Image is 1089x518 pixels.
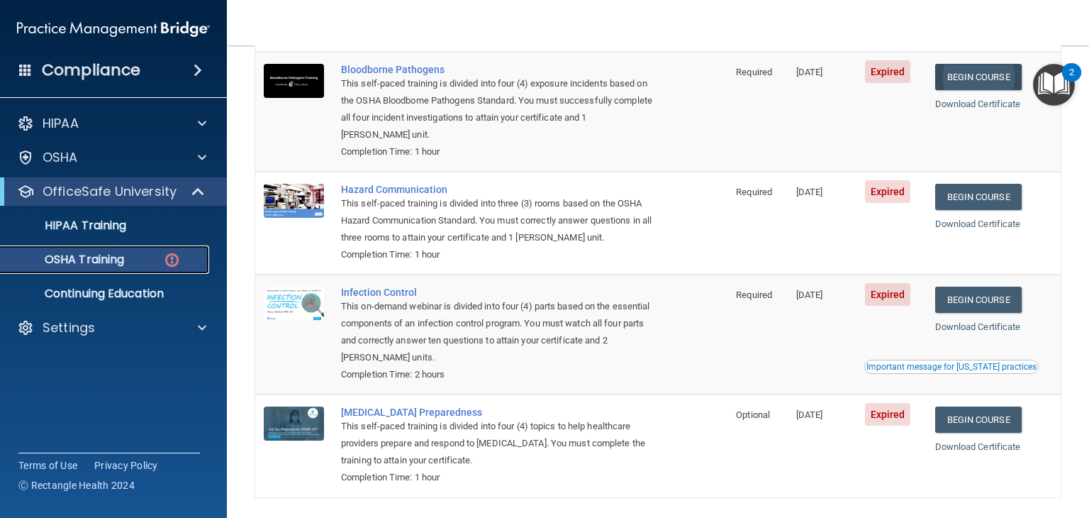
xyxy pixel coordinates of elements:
div: 2 [1069,72,1074,91]
div: Completion Time: 1 hour [341,143,657,160]
span: [DATE] [796,290,823,300]
span: Expired [865,283,911,306]
a: OSHA [17,149,206,166]
span: [DATE] [796,187,823,197]
span: Expired [865,180,911,203]
a: Download Certificate [935,219,1021,229]
a: Terms of Use [18,458,77,473]
a: Begin Course [935,64,1022,90]
div: This self-paced training is divided into four (4) exposure incidents based on the OSHA Bloodborne... [341,75,657,143]
a: Privacy Policy [94,458,158,473]
a: Download Certificate [935,99,1021,109]
div: This on-demand webinar is divided into four (4) parts based on the essential components of an inf... [341,298,657,366]
a: Infection Control [341,287,657,298]
span: Required [736,187,772,197]
a: OfficeSafe University [17,183,206,200]
div: This self-paced training is divided into four (4) topics to help healthcare providers prepare and... [341,418,657,469]
span: Expired [865,60,911,83]
div: This self-paced training is divided into three (3) rooms based on the OSHA Hazard Communication S... [341,195,657,246]
img: PMB logo [17,15,210,43]
img: danger-circle.6113f641.png [163,251,181,269]
a: Hazard Communication [341,184,657,195]
span: [DATE] [796,409,823,420]
p: Settings [43,319,95,336]
p: OSHA Training [9,253,124,267]
a: Download Certificate [935,321,1021,332]
p: Continuing Education [9,287,203,301]
div: Important message for [US_STATE] practices [866,363,1037,371]
p: HIPAA Training [9,219,126,233]
div: Completion Time: 1 hour [341,469,657,486]
a: Bloodborne Pathogens [341,64,657,75]
h4: Compliance [42,60,140,80]
p: OSHA [43,149,78,166]
a: [MEDICAL_DATA] Preparedness [341,407,657,418]
span: Required [736,67,772,77]
span: Ⓒ Rectangle Health 2024 [18,478,135,492]
a: Begin Course [935,287,1022,313]
a: Settings [17,319,206,336]
button: Open Resource Center, 2 new notifications [1033,64,1075,106]
span: Required [736,290,772,300]
p: HIPAA [43,115,79,132]
button: Read this if you are a dental practitioner in the state of CA [864,360,1039,374]
a: Download Certificate [935,441,1021,452]
span: Expired [865,403,911,426]
div: Completion Time: 1 hour [341,246,657,263]
span: Optional [736,409,770,420]
p: OfficeSafe University [43,183,177,200]
span: [DATE] [796,67,823,77]
a: HIPAA [17,115,206,132]
a: Begin Course [935,184,1022,210]
div: Completion Time: 2 hours [341,366,657,383]
a: Begin Course [935,407,1022,433]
